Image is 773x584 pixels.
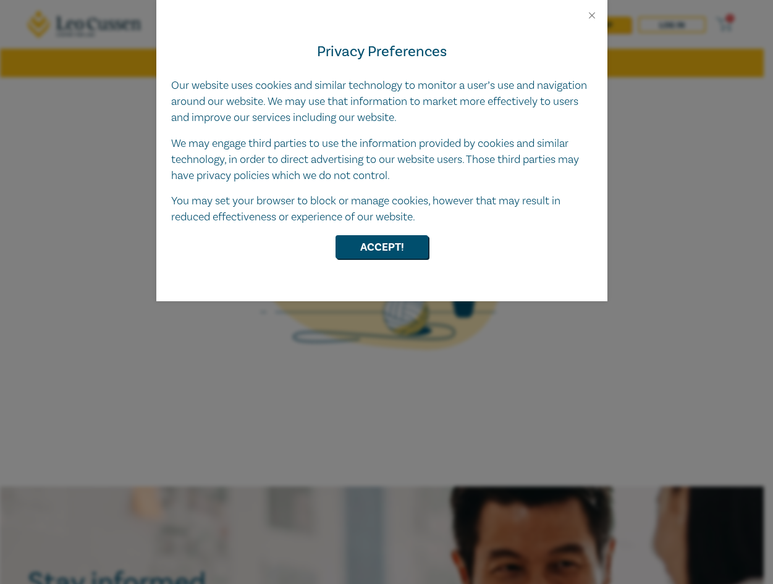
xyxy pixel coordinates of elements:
[171,193,593,225] p: You may set your browser to block or manage cookies, however that may result in reduced effective...
[586,10,598,21] button: Close
[171,136,593,184] p: We may engage third parties to use the information provided by cookies and similar technology, in...
[336,235,428,259] button: Accept!
[171,41,593,63] h4: Privacy Preferences
[171,78,593,126] p: Our website uses cookies and similar technology to monitor a user’s use and navigation around our...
